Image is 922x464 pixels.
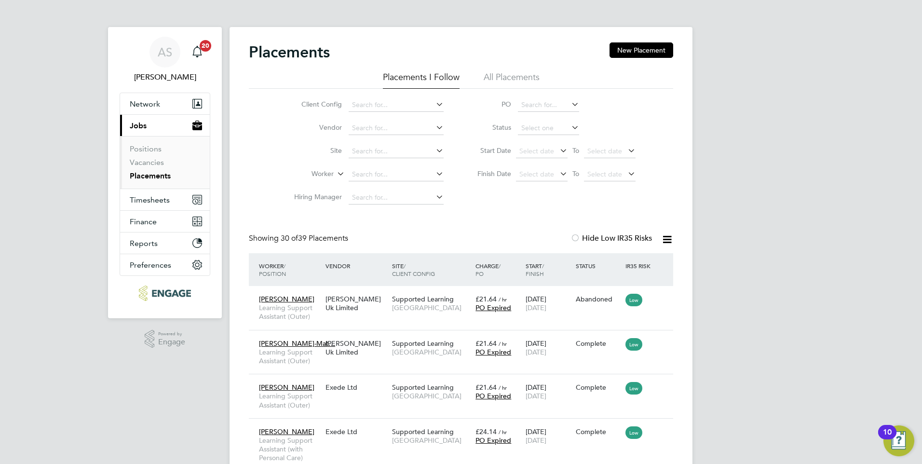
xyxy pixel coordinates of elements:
[523,334,573,361] div: [DATE]
[625,294,642,306] span: Low
[286,146,342,155] label: Site
[158,338,185,346] span: Engage
[499,384,507,391] span: / hr
[257,422,673,430] a: [PERSON_NAME]Learning Support Assistant (with Personal Care) (Outer)Exede LtdSupported Learning[G...
[259,339,335,348] span: [PERSON_NAME]-Mat…
[523,257,573,282] div: Start
[392,262,435,277] span: / Client Config
[130,239,158,248] span: Reports
[573,257,624,274] div: Status
[278,169,334,179] label: Worker
[323,423,390,441] div: Exede Ltd
[392,383,454,392] span: Supported Learning
[130,195,170,205] span: Timesheets
[499,340,507,347] span: / hr
[130,121,147,130] span: Jobs
[523,378,573,405] div: [DATE]
[576,427,621,436] div: Complete
[259,348,321,365] span: Learning Support Assistant (Outer)
[349,191,444,205] input: Search for...
[108,27,222,318] nav: Main navigation
[392,436,471,445] span: [GEOGRAPHIC_DATA]
[475,436,511,445] span: PO Expired
[390,257,473,282] div: Site
[526,348,546,356] span: [DATE]
[523,290,573,317] div: [DATE]
[625,382,642,395] span: Low
[499,296,507,303] span: / hr
[349,98,444,112] input: Search for...
[526,303,546,312] span: [DATE]
[625,426,642,439] span: Low
[120,211,210,232] button: Finance
[120,189,210,210] button: Timesheets
[130,171,171,180] a: Placements
[883,432,892,445] div: 10
[526,436,546,445] span: [DATE]
[130,144,162,153] a: Positions
[475,383,497,392] span: £21.64
[570,233,652,243] label: Hide Low IR35 Risks
[249,42,330,62] h2: Placements
[587,147,622,155] span: Select date
[610,42,673,58] button: New Placement
[383,71,460,89] li: Placements I Follow
[281,233,348,243] span: 39 Placements
[475,339,497,348] span: £21.64
[158,46,172,58] span: AS
[625,338,642,351] span: Low
[120,232,210,254] button: Reports
[519,147,554,155] span: Select date
[259,392,321,409] span: Learning Support Assistant (Outer)
[145,330,186,348] a: Powered byEngage
[349,168,444,181] input: Search for...
[130,158,164,167] a: Vacancies
[120,71,210,83] span: Anne-Marie Sapalska
[468,100,511,109] label: PO
[518,98,579,112] input: Search for...
[392,348,471,356] span: [GEOGRAPHIC_DATA]
[120,254,210,275] button: Preferences
[623,257,656,274] div: IR35 Risk
[523,423,573,450] div: [DATE]
[576,383,621,392] div: Complete
[259,295,314,303] span: [PERSON_NAME]
[468,169,511,178] label: Finish Date
[349,122,444,135] input: Search for...
[259,303,321,321] span: Learning Support Assistant (Outer)
[475,262,501,277] span: / PO
[257,289,673,298] a: [PERSON_NAME]Learning Support Assistant (Outer)[PERSON_NAME] Uk LimitedSupported Learning[GEOGRAP...
[518,122,579,135] input: Select one
[392,295,454,303] span: Supported Learning
[392,392,471,400] span: [GEOGRAPHIC_DATA]
[259,427,314,436] span: [PERSON_NAME]
[120,93,210,114] button: Network
[569,144,582,157] span: To
[139,286,190,301] img: ncclondon-logo-retina.png
[120,115,210,136] button: Jobs
[468,123,511,132] label: Status
[286,123,342,132] label: Vendor
[475,295,497,303] span: £21.64
[475,427,497,436] span: £24.14
[323,378,390,396] div: Exede Ltd
[286,192,342,201] label: Hiring Manager
[587,170,622,178] span: Select date
[475,303,511,312] span: PO Expired
[323,290,390,317] div: [PERSON_NAME] Uk Limited
[392,339,454,348] span: Supported Learning
[188,37,207,68] a: 20
[257,334,673,342] a: [PERSON_NAME]-Mat…Learning Support Assistant (Outer)[PERSON_NAME] Uk LimitedSupported Learning[GE...
[526,392,546,400] span: [DATE]
[130,260,171,270] span: Preferences
[569,167,582,180] span: To
[200,40,211,52] span: 20
[526,262,544,277] span: / Finish
[158,330,185,338] span: Powered by
[259,262,286,277] span: / Position
[259,383,314,392] span: [PERSON_NAME]
[475,392,511,400] span: PO Expired
[475,348,511,356] span: PO Expired
[392,303,471,312] span: [GEOGRAPHIC_DATA]
[323,257,390,274] div: Vendor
